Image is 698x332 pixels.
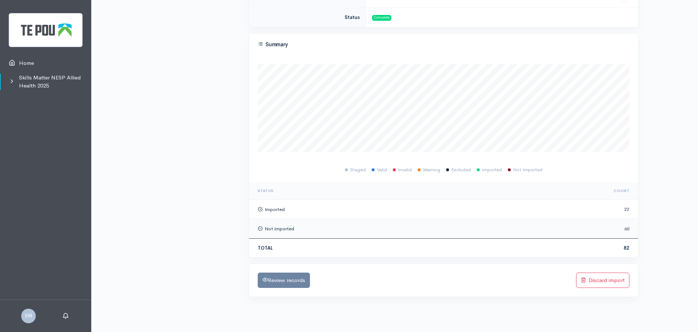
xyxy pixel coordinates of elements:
td: 22 [494,199,638,219]
th: Status [249,182,493,200]
span: Not Imported [508,166,542,173]
span: Staged [345,166,366,173]
td: Imported [249,199,493,219]
b: TOTAL [258,245,273,251]
h4: Summary [258,41,629,48]
span: SM [21,309,36,323]
th: Count [494,182,638,200]
td: Status [249,8,366,27]
span: Imported [477,166,502,173]
button: Discard import [576,273,629,288]
td: 60 [494,219,638,239]
b: 82 [624,245,629,251]
span: Invalid [393,166,412,173]
td: Not Imported [249,219,493,239]
a: Review records [258,273,310,288]
span: Excluded [446,166,471,173]
span: Complete [372,15,391,21]
a: SM [21,312,36,319]
span: Valid [372,166,387,173]
span: Warning [418,166,440,173]
img: Te Pou [9,13,83,47]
